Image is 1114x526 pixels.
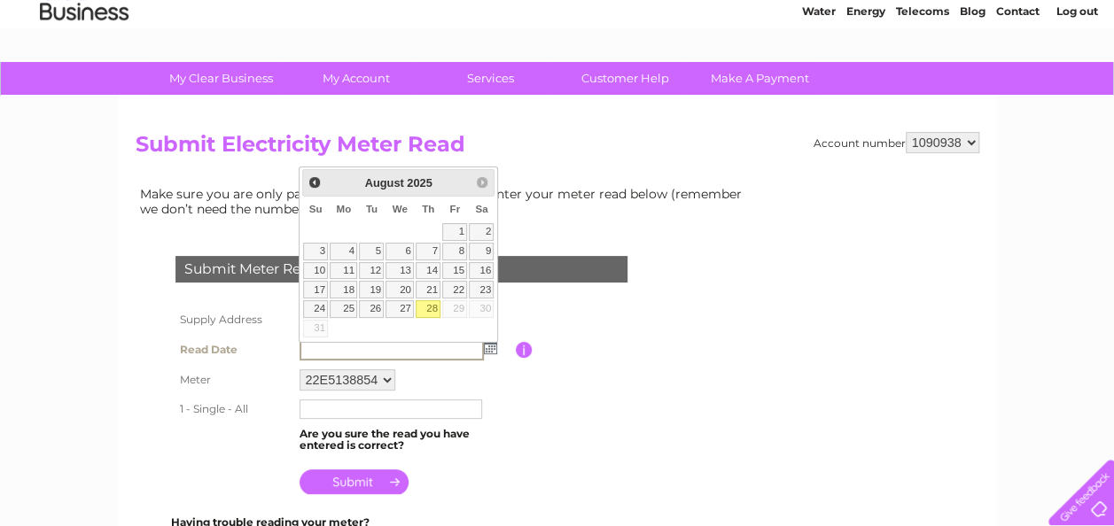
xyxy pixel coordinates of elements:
th: Read Date [171,335,295,365]
span: August [365,176,404,190]
span: Prev [308,175,322,190]
a: 24 [303,300,328,318]
a: My Account [283,62,429,95]
a: 15 [442,262,467,280]
a: Telecoms [896,75,949,89]
div: Account number [814,132,979,153]
a: 14 [416,262,440,280]
span: Thursday [422,204,434,214]
a: Water [802,75,836,89]
span: Monday [336,204,351,214]
a: 7 [416,243,440,260]
a: Log out [1056,75,1097,89]
a: 27 [386,300,414,318]
span: 2025 [407,176,432,190]
img: ... [484,340,497,354]
a: 10 [303,262,328,280]
a: Prev [305,172,325,192]
a: Energy [846,75,885,89]
a: 22 [442,281,467,298]
a: 16 [469,262,494,280]
div: Submit Meter Read [175,256,627,282]
a: 12 [359,262,384,280]
a: 6 [386,243,414,260]
td: Are you sure the read you have entered is correct? [295,423,516,457]
a: 28 [416,300,440,318]
div: Clear Business is a trading name of Verastar Limited (registered in [GEOGRAPHIC_DATA] No. 3667643... [139,10,977,86]
th: Supply Address [171,305,295,335]
a: Make A Payment [687,62,833,95]
a: 0333 014 3131 [780,9,902,31]
a: 19 [359,281,384,298]
a: 5 [359,243,384,260]
a: 11 [330,262,357,280]
a: Blog [960,75,985,89]
a: 2 [469,223,494,241]
th: 1 - Single - All [171,395,295,423]
a: 25 [330,300,357,318]
a: Services [417,62,564,95]
a: Customer Help [552,62,698,95]
a: 23 [469,281,494,298]
input: Information [516,342,533,358]
span: Saturday [475,204,487,214]
a: 8 [442,243,467,260]
a: 20 [386,281,414,298]
th: Meter [171,365,295,395]
span: Sunday [309,204,323,214]
a: 4 [330,243,357,260]
span: Tuesday [366,204,378,214]
a: 26 [359,300,384,318]
a: 18 [330,281,357,298]
a: My Clear Business [148,62,294,95]
td: Make sure you are only paying for what you use. Simply enter your meter read below (remember we d... [136,182,756,220]
a: Contact [996,75,1040,89]
h2: Submit Electricity Meter Read [136,132,979,166]
span: Friday [449,204,460,214]
a: 21 [416,281,440,298]
a: 3 [303,243,328,260]
span: Wednesday [393,204,408,214]
a: 1 [442,223,467,241]
a: 13 [386,262,414,280]
a: 17 [303,281,328,298]
img: logo.png [39,46,129,100]
input: Submit [300,469,409,494]
a: 9 [469,243,494,260]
